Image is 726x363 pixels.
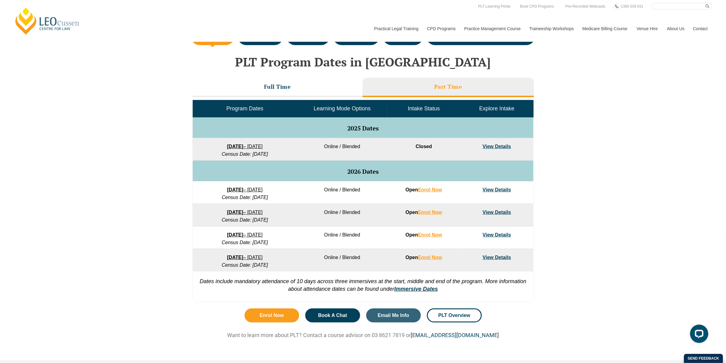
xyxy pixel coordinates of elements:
[227,210,243,215] strong: [DATE]
[222,151,268,157] em: Census Date: [DATE]
[479,105,514,112] span: Explore Intake
[406,187,442,192] strong: Open
[347,167,379,176] span: 2026 Dates
[222,217,268,222] em: Census Date: [DATE]
[264,83,291,90] h3: Full Time
[347,124,379,132] span: 2025 Dates
[227,144,263,149] a: [DATE]– [DATE]
[578,16,632,42] a: Medicare Billing Course
[685,322,711,348] iframe: LiveChat chat widget
[222,262,268,268] em: Census Date: [DATE]
[418,255,442,260] a: Enrol Now
[227,187,263,192] a: [DATE]– [DATE]
[483,144,511,149] a: View Details
[460,16,525,42] a: Practice Management Course
[688,16,712,42] a: Contact
[222,240,268,245] em: Census Date: [DATE]
[189,55,537,69] h2: PLT Program Dates in [GEOGRAPHIC_DATA]
[227,255,243,260] strong: [DATE]
[406,210,442,215] strong: Open
[438,313,470,318] span: PLT Overview
[418,187,442,192] a: Enrol Now
[518,3,555,10] a: Book CPD Programs
[370,16,423,42] a: Practical Legal Training
[189,332,537,339] p: Want to learn more about PLT? Contact a course advisor on 03 8621 7819 or
[662,16,688,42] a: About Us
[411,332,499,338] a: [EMAIL_ADDRESS][DOMAIN_NAME]
[477,3,512,10] a: PLT Learning Portal
[227,187,243,192] strong: [DATE]
[305,308,360,322] a: Book A Chat
[378,313,409,318] span: Email Me Info
[227,144,243,149] strong: [DATE]
[483,255,511,260] a: View Details
[200,278,527,292] em: Dates include mandatory attendance of 10 days across three immersives at the start, middle and en...
[222,195,268,200] em: Census Date: [DATE]
[297,138,387,161] td: Online / Blended
[297,204,387,226] td: Online / Blended
[227,210,263,215] a: [DATE]– [DATE]
[408,105,440,112] span: Intake Status
[483,210,511,215] a: View Details
[297,181,387,204] td: Online / Blended
[227,255,263,260] a: [DATE]– [DATE]
[416,144,432,149] span: Closed
[394,286,438,292] a: Immersive Dates
[434,83,462,90] h3: Part Time
[227,232,263,237] a: [DATE]– [DATE]
[483,232,511,237] a: View Details
[418,232,442,237] a: Enrol Now
[418,210,442,215] a: Enrol Now
[406,255,442,260] strong: Open
[621,4,643,9] span: 1300 039 031
[260,313,284,318] span: Enrol Now
[297,226,387,249] td: Online / Blended
[619,3,645,10] a: 1300 039 031
[297,249,387,272] td: Online / Blended
[227,232,243,237] strong: [DATE]
[14,7,81,35] a: [PERSON_NAME] Centre for Law
[632,16,662,42] a: Venue Hire
[483,187,511,192] a: View Details
[226,105,263,112] span: Program Dates
[314,105,371,112] span: Learning Mode Options
[318,313,347,318] span: Book A Chat
[366,308,421,322] a: Email Me Info
[564,3,607,10] a: Pre-Recorded Webcasts
[245,308,299,322] a: Enrol Now
[525,16,578,42] a: Traineeship Workshops
[427,308,482,322] a: PLT Overview
[422,16,460,42] a: CPD Programs
[406,232,442,237] strong: Open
